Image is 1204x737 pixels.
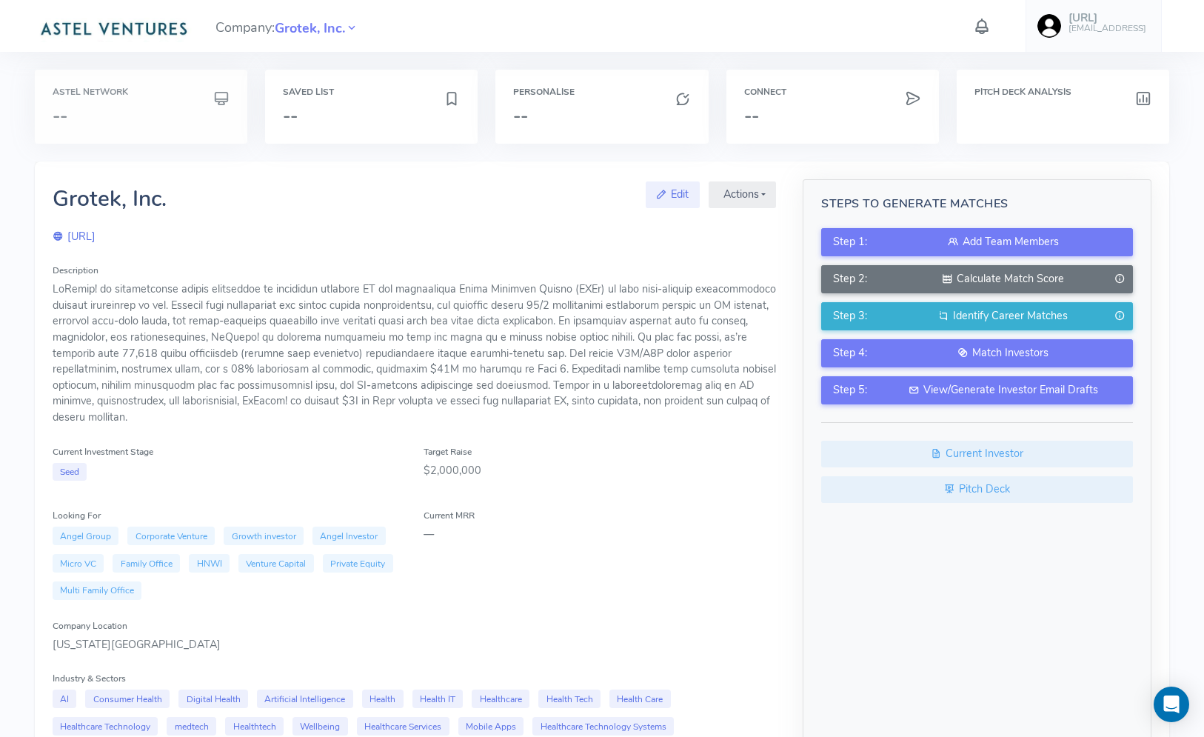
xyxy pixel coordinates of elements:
span: Artificial Intelligence [257,690,353,708]
span: Angel Investor [312,527,386,545]
div: View/Generate Investor Email Drafts [885,382,1122,398]
span: Micro VC [53,554,104,573]
span: Multi Family Office [53,581,142,600]
a: Grotek, Inc. [275,19,345,36]
button: Step 3:Identify Career Matches [821,302,1133,330]
span: Grotek, Inc. [275,19,345,39]
span: Step 5: [833,382,867,398]
h6: Astel Network [53,87,230,97]
span: -- [53,104,67,127]
button: Step 5:View/Generate Investor Email Drafts [821,376,1133,404]
span: Wellbeing [292,717,348,736]
label: Company Location [53,619,127,633]
img: user-image [1037,14,1061,38]
span: Angel Group [53,527,119,545]
label: Looking For [53,509,101,522]
span: Healthtech [225,717,284,736]
div: Add Team Members [885,234,1122,250]
h2: Grotek, Inc. [53,187,167,211]
div: Open Intercom Messenger [1154,687,1189,722]
span: Healthcare Technology [53,717,158,736]
span: Health IT [412,690,464,708]
h6: Pitch Deck Analysis [974,87,1151,97]
span: Seed [53,463,87,481]
span: Step 2: [833,271,867,287]
h6: Saved List [283,87,460,97]
span: HNWI [189,554,230,573]
i: Generate only when Team is added. [1114,271,1125,287]
button: Step 4:Match Investors [821,339,1133,367]
div: [US_STATE][GEOGRAPHIC_DATA] [53,637,777,653]
span: Step 3: [833,308,867,324]
a: Pitch Deck [821,476,1133,503]
a: [URL] [53,229,96,244]
div: LoRemip! do sitametconse adipis elitseddoe te incididun utlabore ET dol magnaaliqua Enima Minimve... [53,281,777,425]
span: Consumer Health [85,690,170,708]
span: Health [362,690,404,708]
h3: -- [513,106,690,125]
h6: Personalise [513,87,690,97]
label: Description [53,264,98,277]
span: Health Tech [538,690,601,708]
label: Industry & Sectors [53,672,126,685]
span: Mobile Apps [458,717,524,736]
h5: Steps to Generate Matches [821,198,1133,211]
span: Growth investor [224,527,304,545]
span: Corporate Venture [127,527,215,545]
h6: [EMAIL_ADDRESS] [1068,24,1146,33]
span: Healthcare Technology Systems [532,717,674,736]
a: Edit [646,181,700,208]
span: Digital Health [178,690,248,708]
span: Company: [215,13,358,39]
button: Step 1:Add Team Members [821,228,1133,256]
h5: [URL] [1068,12,1146,24]
h3: -- [744,106,921,125]
span: Health Care [609,690,671,708]
span: AI [53,690,77,708]
div: $2,000,000 [424,463,777,479]
label: Current MRR [424,509,475,522]
span: medtech [167,717,216,736]
div: — [424,527,777,543]
i: Generate only when Match Score is completed [1114,308,1125,324]
label: Target Raise [424,445,472,458]
span: Step 1: [833,234,867,250]
span: Healthcare Services [357,717,449,736]
label: Current Investment Stage [53,445,153,458]
button: Step 2:Calculate Match Score [821,265,1133,293]
span: Step 4: [833,345,867,361]
span: -- [283,104,298,127]
span: Family Office [113,554,180,573]
a: Current Investor [821,441,1133,467]
button: Actions [709,181,777,208]
span: Healthcare [472,690,529,708]
span: Private Equity [323,554,393,573]
div: Match Investors [885,345,1122,361]
div: Calculate Match Score [885,271,1122,287]
span: Venture Capital [238,554,314,573]
h6: Connect [744,87,921,97]
span: Identify Career Matches [953,308,1068,323]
